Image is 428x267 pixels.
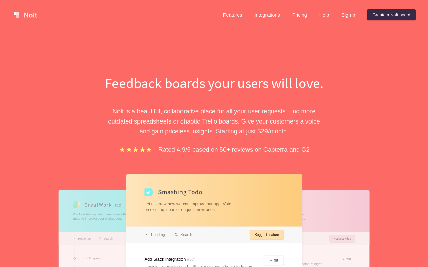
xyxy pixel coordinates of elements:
[249,9,285,20] a: Integrations
[336,9,362,20] a: Sign in
[314,9,335,20] a: Help
[218,9,248,20] a: Features
[118,146,153,153] img: stars.b067e34983.png
[97,73,331,93] h1: Feedback boards your users will love.
[158,144,310,154] p: Rated 4.9/5 based on 50+ reviews on Capterra and G2
[367,9,416,20] a: Create a Nolt board
[287,9,313,20] a: Pricing
[97,106,331,136] p: Nolt is a beautiful, collaborative place for all your user requests – no more outdated spreadshee...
